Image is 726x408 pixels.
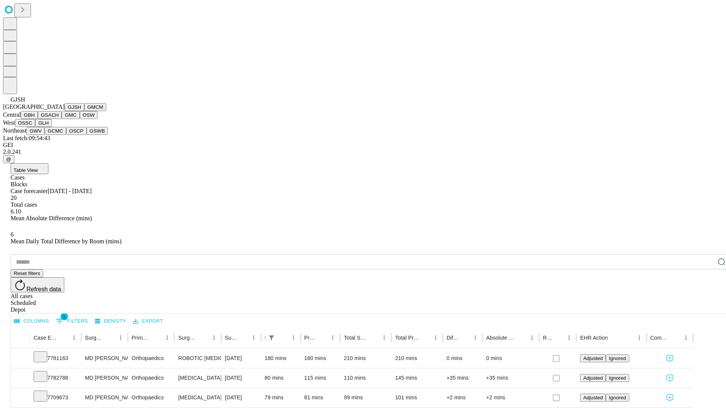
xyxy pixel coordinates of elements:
button: Expand [15,372,26,385]
div: ROBOTIC [MEDICAL_DATA] KNEE TOTAL [178,349,217,368]
span: Mean Absolute Difference (mins) [11,215,92,221]
div: Difference [447,335,459,341]
button: Export [131,315,165,327]
div: +2 mins [447,388,479,407]
button: Menu [430,332,441,343]
button: Sort [198,332,209,343]
button: Adjusted [580,394,606,402]
span: 1 [60,313,68,320]
button: Ignored [606,374,629,382]
button: Expand [15,352,26,365]
button: GCMC [45,127,66,135]
button: Adjusted [580,354,606,362]
div: 210 mins [395,349,439,368]
div: 99 mins [344,388,388,407]
button: GSWB [87,127,108,135]
div: Total Predicted Duration [395,335,419,341]
span: Northeast [3,127,26,134]
div: 210 mins [344,349,388,368]
button: Sort [420,332,430,343]
div: Surgery Date [225,335,237,341]
div: 180 mins [265,349,297,368]
div: Comments [650,335,669,341]
div: Primary Service [132,335,150,341]
button: Refresh data [11,277,64,292]
div: 115 mins [304,368,337,388]
div: 2.0.241 [3,148,723,155]
div: +35 mins [447,368,479,388]
span: Adjusted [583,355,603,361]
button: Show filters [266,332,277,343]
div: 0 mins [486,349,535,368]
button: Select columns [12,315,51,327]
span: 6.10 [11,208,21,215]
button: Menu [288,332,299,343]
div: Surgeon Name [85,335,104,341]
button: GWV [26,127,45,135]
button: Sort [317,332,327,343]
button: Menu [209,332,219,343]
button: Sort [58,332,69,343]
span: Mean Daily Total Difference by Room (mins) [11,238,121,244]
span: Adjusted [583,395,603,400]
div: MD [PERSON_NAME] [PERSON_NAME] Md [85,388,124,407]
div: Predicted In Room Duration [304,335,316,341]
div: Orthopaedics [132,388,171,407]
button: Menu [69,332,79,343]
button: GJSH [65,103,84,111]
div: [DATE] [225,368,257,388]
div: Case Epic Id [34,335,57,341]
button: Expand [15,391,26,405]
span: Refresh data [26,286,61,292]
div: GEI [3,142,723,148]
div: 180 mins [304,349,337,368]
button: Ignored [606,394,629,402]
button: Menu [327,332,338,343]
button: Menu [379,332,389,343]
button: GLH [35,119,51,127]
span: Table View [14,167,38,173]
div: 79 mins [265,388,297,407]
div: MD [PERSON_NAME] [PERSON_NAME] Md [85,368,124,388]
span: 20 [11,195,17,201]
button: Sort [459,332,470,343]
button: Sort [151,332,162,343]
div: 110 mins [344,368,388,388]
span: Central [3,111,21,118]
button: Sort [238,332,248,343]
button: GSACH [38,111,62,119]
span: Adjusted [583,375,603,381]
button: Density [93,315,128,327]
span: Ignored [609,355,626,361]
div: 145 mins [395,368,439,388]
div: 101 mins [395,388,439,407]
div: 81 mins [304,388,337,407]
div: 0 mins [447,349,479,368]
div: 80 mins [265,368,297,388]
button: OSSC [15,119,36,127]
span: Case forecaster [11,188,48,194]
button: GBH [21,111,38,119]
div: Absolute Difference [486,335,515,341]
button: Menu [564,332,574,343]
button: Sort [670,332,681,343]
span: Reset filters [14,270,40,276]
span: GJSH [11,96,25,103]
button: Sort [278,332,288,343]
button: Sort [609,332,619,343]
div: +35 mins [486,368,535,388]
span: Ignored [609,395,626,400]
button: OSW [80,111,98,119]
button: Menu [634,332,645,343]
span: @ [6,156,11,162]
div: [DATE] [225,388,257,407]
div: EHR Action [580,335,608,341]
div: Resolved in EHR [543,335,553,341]
span: Ignored [609,375,626,381]
div: MD [PERSON_NAME] [PERSON_NAME] Md [85,349,124,368]
button: Show filters [54,315,90,327]
button: Menu [162,332,172,343]
button: GMC [62,111,79,119]
button: Menu [115,332,126,343]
